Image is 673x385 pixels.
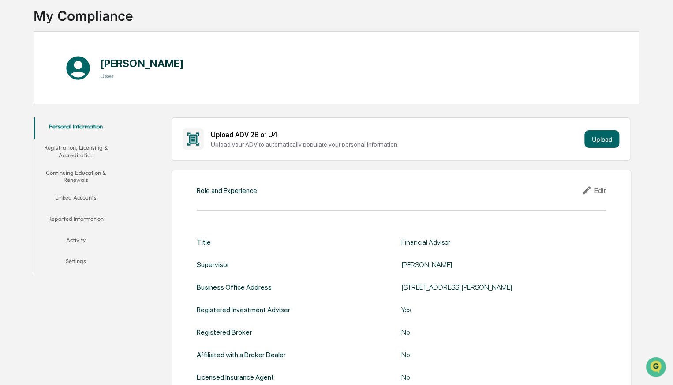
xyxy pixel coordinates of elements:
div: No [401,328,606,336]
span: Pylon [88,195,107,201]
button: Upload [584,130,619,148]
div: My Compliance [34,1,133,24]
a: Powered byPylon [62,194,107,201]
button: Personal Information [34,117,118,139]
button: Registration, Licensing & Accreditation [34,139,118,164]
button: Continuing Education & Renewals [34,164,118,189]
img: 1746055101610-c473b297-6a78-478c-a979-82029cc54cd1 [18,120,25,127]
div: No [401,351,606,359]
div: 🔎 [9,174,16,181]
span: • [73,120,76,127]
button: Start new chat [150,70,161,80]
button: Settings [34,252,118,273]
div: 🖐️ [9,157,16,164]
div: No [401,373,606,381]
button: See all [137,96,161,106]
img: Jack Rasmussen [9,111,23,125]
button: Activity [34,231,118,252]
div: 🗄️ [64,157,71,164]
div: Title [197,238,211,246]
div: Start new chat [40,67,145,76]
div: Registered Broker [197,328,252,336]
div: Role and Experience [197,186,257,195]
a: 🖐️Preclearance [5,153,60,169]
span: Attestations [73,156,109,165]
h1: [PERSON_NAME] [100,57,183,70]
p: How can we help? [9,18,161,32]
div: Supervisor [197,260,229,269]
div: Registered Investment Adviser [197,306,290,314]
button: Linked Accounts [34,189,118,210]
a: 🔎Data Lookup [5,170,59,185]
div: Business Office Address [197,283,272,291]
iframe: Open customer support [645,356,669,380]
div: Licensed Insurance Agent [197,373,274,381]
a: 🗄️Attestations [60,153,113,169]
div: Upload ADV 2B or U4 [211,131,581,139]
img: 8933085812038_c878075ebb4cc5468115_72.jpg [19,67,34,83]
div: Edit [581,185,606,196]
div: Upload your ADV to automatically populate your personal information. [211,141,581,148]
div: secondary tabs example [34,117,118,273]
span: [DATE] [78,120,96,127]
div: Past conversations [9,98,59,105]
span: Preclearance [18,156,57,165]
span: [PERSON_NAME] [27,120,71,127]
div: Yes [401,306,606,314]
div: [STREET_ADDRESS][PERSON_NAME] [401,283,606,291]
button: Reported Information [34,210,118,231]
div: We're available if you need us! [40,76,121,83]
h3: User [100,72,183,79]
span: Data Lookup [18,173,56,182]
div: Affiliated with a Broker Dealer [197,351,286,359]
img: 1746055101610-c473b297-6a78-478c-a979-82029cc54cd1 [9,67,25,83]
div: Financial Advisor [401,238,606,246]
div: [PERSON_NAME] [401,260,606,269]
